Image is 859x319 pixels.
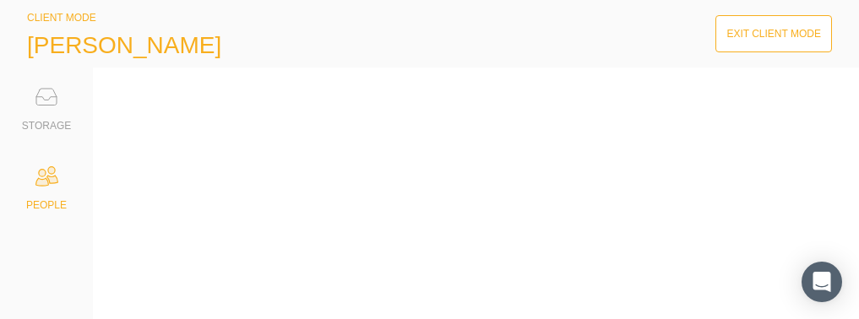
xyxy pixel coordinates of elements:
[27,32,221,59] span: [PERSON_NAME]
[26,197,67,214] div: PEOPLE
[22,117,71,134] div: STORAGE
[715,15,832,52] button: Exit Client Mode
[802,262,842,302] div: Open Intercom Messenger
[726,25,821,42] div: Exit Client Mode
[27,12,96,24] span: CLIENT MODE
